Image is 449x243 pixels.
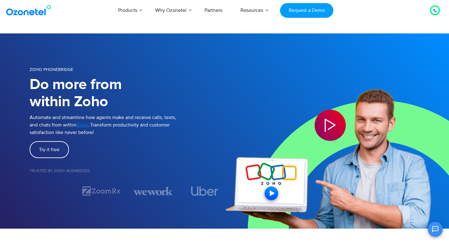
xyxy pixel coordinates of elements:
div: Play Video [315,110,346,141]
img: uber [191,186,218,196]
img: wework [133,186,173,196]
p: Automate and streamline how agents make and receive calls, texts, and chats from within . Transfo... [30,114,224,136]
span: Zoho Phonebridge [30,67,73,72]
h5: Trusted by 2000+ Businesses [30,169,224,173]
div: Image Carousel [30,186,224,196]
div: 4 / 7 [185,186,224,196]
a: Zoho [76,121,88,129]
h1: Do more from within Zoho [30,76,224,111]
div: 2 / 7 [81,186,121,196]
img: zoomrx [81,186,121,196]
div: 1 / 7 [30,187,69,195]
a: Request a Demo [280,3,333,18]
a: Try it free [30,141,69,158]
span: Try it free [39,147,60,152]
span: Zoho [76,122,88,128]
div: 3 / 7 [133,186,173,196]
button: Open chat [428,222,443,237]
